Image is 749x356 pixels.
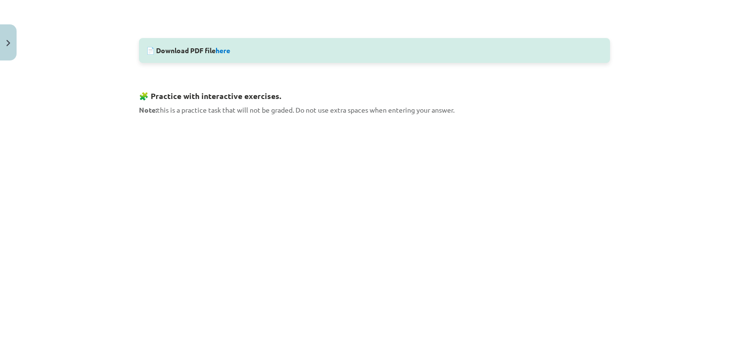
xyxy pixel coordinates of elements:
[139,105,157,114] strong: Note:
[216,46,230,55] a: here
[139,91,149,101] strong: 🧩
[139,38,610,63] div: 📄 Download PDF file
[139,105,454,114] span: this is a practice task that will not be graded. Do not use extra spaces when entering your answer.
[151,91,281,101] strong: Practice with interactive exercises.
